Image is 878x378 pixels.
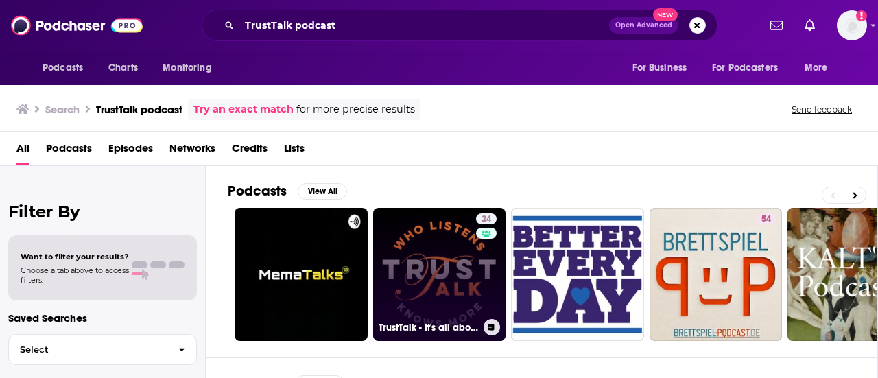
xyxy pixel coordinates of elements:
[232,137,268,165] a: Credits
[239,14,609,36] input: Search podcasts, credits, & more...
[46,137,92,165] a: Podcasts
[799,14,820,37] a: Show notifications dropdown
[298,183,347,200] button: View All
[756,213,776,224] a: 54
[228,182,287,200] h2: Podcasts
[16,137,29,165] a: All
[703,55,798,81] button: open menu
[21,265,129,285] span: Choose a tab above to access filters.
[805,58,828,78] span: More
[33,55,101,81] button: open menu
[96,103,182,116] h3: TrustTalk podcast
[8,311,197,324] p: Saved Searches
[837,10,867,40] button: Show profile menu
[623,55,704,81] button: open menu
[765,14,788,37] a: Show notifications dropdown
[169,137,215,165] a: Networks
[284,137,305,165] a: Lists
[99,55,146,81] a: Charts
[9,345,167,354] span: Select
[193,102,294,117] a: Try an exact match
[615,22,672,29] span: Open Advanced
[632,58,687,78] span: For Business
[228,182,347,200] a: PodcastsView All
[108,137,153,165] a: Episodes
[202,10,717,41] div: Search podcasts, credits, & more...
[163,58,211,78] span: Monitoring
[482,213,491,226] span: 24
[8,202,197,222] h2: Filter By
[787,104,856,115] button: Send feedback
[761,213,771,226] span: 54
[45,103,80,116] h3: Search
[837,10,867,40] img: User Profile
[108,58,138,78] span: Charts
[837,10,867,40] span: Logged in as calellac
[11,12,143,38] img: Podchaser - Follow, Share and Rate Podcasts
[795,55,845,81] button: open menu
[712,58,778,78] span: For Podcasters
[21,252,129,261] span: Want to filter your results?
[379,322,478,333] h3: TrustTalk - It's all about Trust
[43,58,83,78] span: Podcasts
[609,17,678,34] button: Open AdvancedNew
[856,10,867,21] svg: Add a profile image
[476,213,497,224] a: 24
[8,334,197,365] button: Select
[373,208,506,341] a: 24TrustTalk - It's all about Trust
[653,8,678,21] span: New
[153,55,229,81] button: open menu
[650,208,783,341] a: 54
[296,102,415,117] span: for more precise results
